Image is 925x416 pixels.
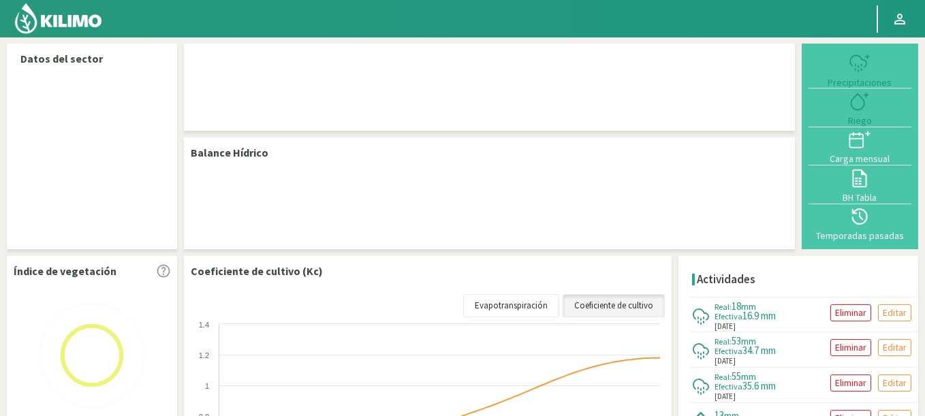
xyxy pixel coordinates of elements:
[813,116,907,125] div: Riego
[809,50,911,89] button: Precipitaciones
[830,374,871,391] button: Eliminar
[20,50,163,67] p: Datos del sector
[563,294,665,317] a: Coeficiente de cultivo
[830,339,871,356] button: Eliminar
[878,374,911,391] button: Editar
[742,344,776,357] span: 34.7 mm
[878,339,911,356] button: Editar
[14,2,103,35] img: Kilimo
[809,165,911,204] button: BH Tabla
[813,193,907,202] div: BH Tabla
[715,381,742,391] span: Efectiva
[830,304,871,321] button: Eliminar
[463,294,559,317] a: Evapotranspiración
[813,78,907,87] div: Precipitaciones
[199,321,209,329] text: 1.4
[883,340,907,355] p: Editar
[835,305,866,321] p: Eliminar
[732,370,741,383] span: 55
[835,375,866,391] p: Eliminar
[205,382,209,390] text: 1
[715,321,736,332] span: [DATE]
[715,372,732,382] span: Real:
[809,204,911,242] button: Temporadas pasadas
[732,300,741,313] span: 18
[883,305,907,321] p: Editar
[742,379,776,392] span: 35.6 mm
[809,127,911,165] button: Carga mensual
[813,231,907,240] div: Temporadas pasadas
[732,334,741,347] span: 53
[883,375,907,391] p: Editar
[715,311,742,321] span: Efectiva
[715,302,732,312] span: Real:
[715,355,736,367] span: [DATE]
[741,370,756,383] span: mm
[715,391,736,402] span: [DATE]
[741,300,756,313] span: mm
[813,154,907,163] div: Carga mensual
[191,144,268,161] p: Balance Hídrico
[715,336,732,347] span: Real:
[715,346,742,356] span: Efectiva
[199,351,209,359] text: 1.2
[742,309,776,322] span: 16.9 mm
[878,304,911,321] button: Editar
[835,340,866,355] p: Eliminar
[697,273,755,286] h4: Actividades
[14,263,116,279] p: Índice de vegetación
[809,89,911,127] button: Riego
[191,263,323,279] p: Coeficiente de cultivo (Kc)
[741,335,756,347] span: mm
